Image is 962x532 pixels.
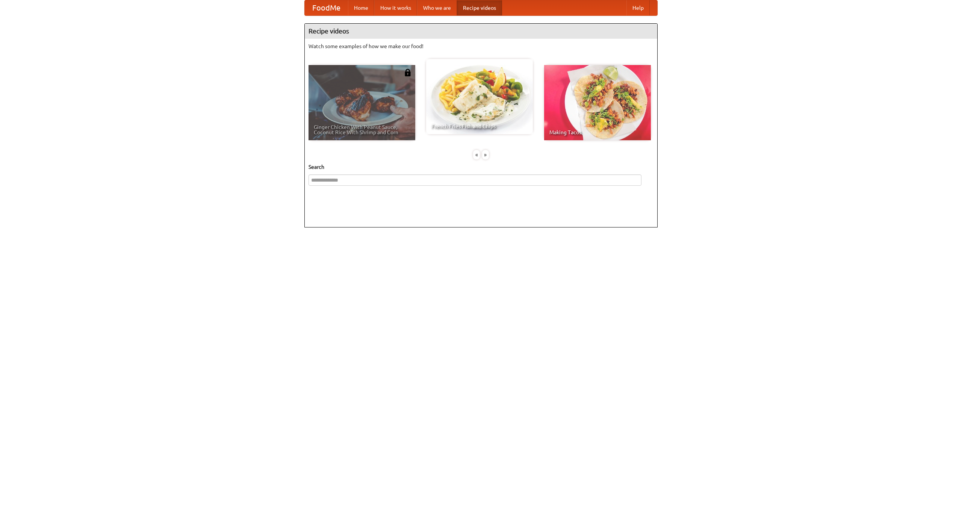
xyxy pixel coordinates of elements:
a: Recipe videos [457,0,502,15]
div: » [482,150,489,159]
h5: Search [309,163,653,171]
a: FoodMe [305,0,348,15]
a: Making Tacos [544,65,651,140]
img: 483408.png [404,69,411,76]
a: Help [626,0,650,15]
div: « [473,150,480,159]
p: Watch some examples of how we make our food! [309,42,653,50]
a: Home [348,0,374,15]
a: Who we are [417,0,457,15]
span: French Fries Fish and Chips [431,124,528,129]
a: French Fries Fish and Chips [426,59,533,134]
h4: Recipe videos [305,24,657,39]
a: How it works [374,0,417,15]
span: Making Tacos [549,130,646,135]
